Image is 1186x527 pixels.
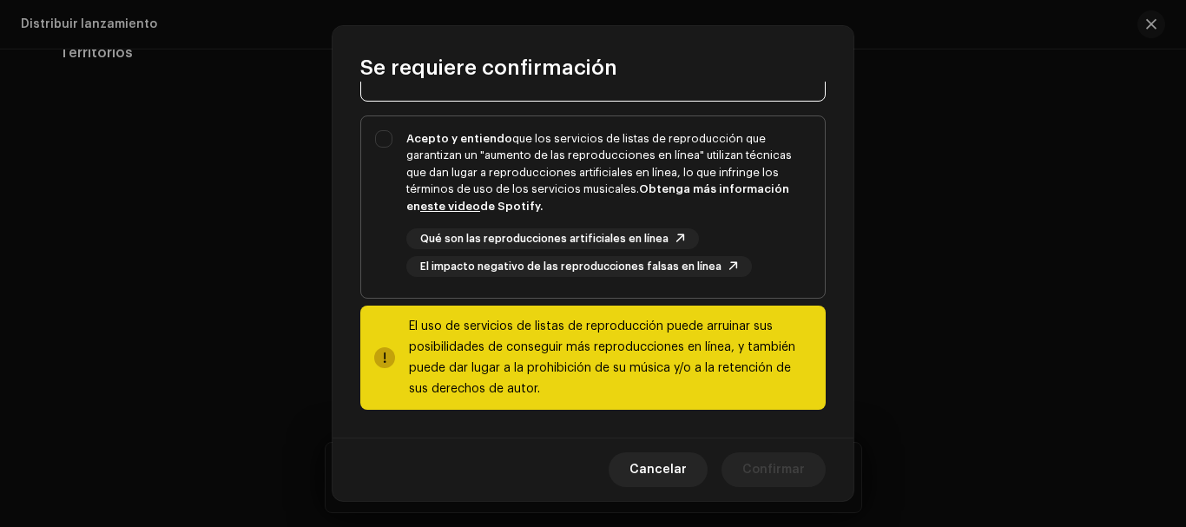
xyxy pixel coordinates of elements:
span: Confirmar [742,452,805,487]
div: que los servicios de listas de reproducción que garantizan un "aumento de las reproducciones en l... [406,130,811,215]
strong: Acepto y entiendo [406,133,512,144]
strong: Obtenga más información en de Spotify. [406,183,789,212]
span: Se requiere confirmación [360,54,617,82]
div: El uso de servicios de listas de reproducción puede arruinar sus posibilidades de conseguir más r... [409,316,812,399]
span: Cancelar [629,452,687,487]
p-togglebutton: Acepto y entiendoque los servicios de listas de reproducción que garantizan un "aumento de las re... [360,115,826,300]
span: Qué son las reproducciones artificiales en línea [420,234,669,245]
span: El impacto negativo de las reproducciones falsas en línea [420,261,721,273]
button: Cancelar [609,452,708,487]
button: Confirmar [721,452,826,487]
a: este video [420,201,480,212]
